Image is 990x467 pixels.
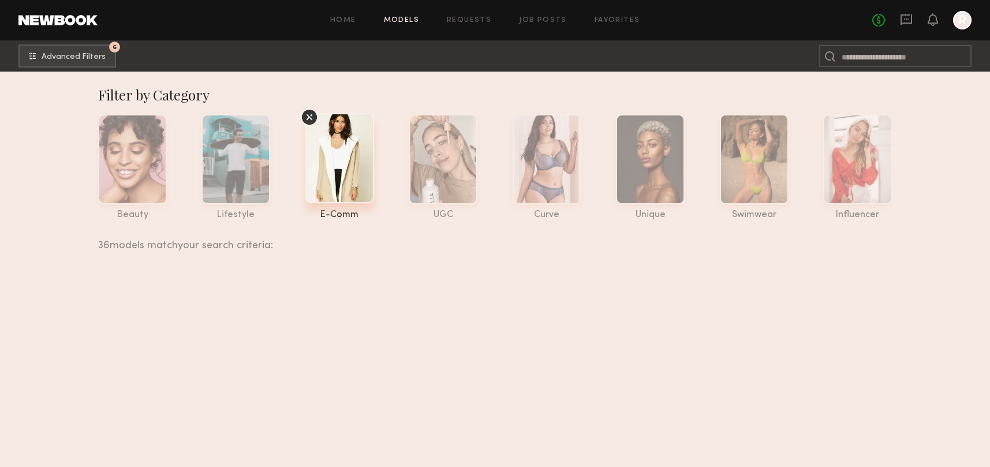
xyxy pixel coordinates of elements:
div: UGC [409,210,477,220]
div: Filter by Category [98,85,892,104]
a: Job Posts [519,17,567,24]
a: R [953,11,972,29]
a: Requests [447,17,491,24]
span: 6 [113,44,117,50]
a: Favorites [595,17,640,24]
div: curve [513,210,581,220]
div: 36 models match your search criteria: [98,227,883,251]
a: Home [330,17,356,24]
div: beauty [98,210,167,220]
span: Advanced Filters [42,53,106,61]
div: influencer [823,210,892,220]
div: swimwear [720,210,789,220]
div: unique [616,210,685,220]
div: lifestyle [201,210,270,220]
div: e-comm [305,210,374,220]
a: Models [384,17,419,24]
button: 6Advanced Filters [18,44,116,68]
